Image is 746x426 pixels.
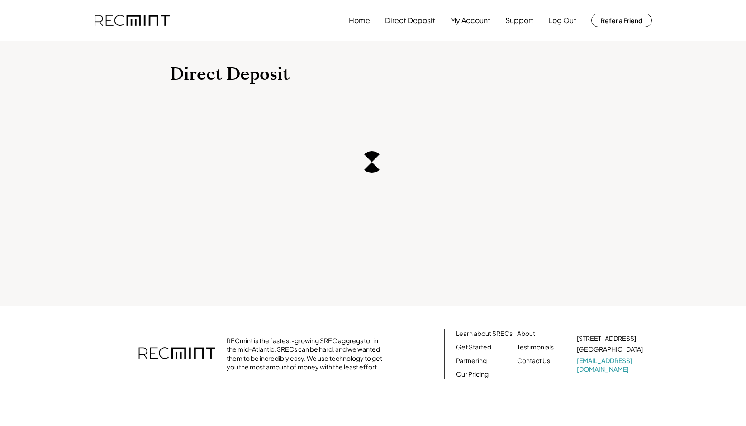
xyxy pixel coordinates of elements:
[456,356,487,365] a: Partnering
[517,329,535,338] a: About
[548,11,576,29] button: Log Out
[577,345,643,354] div: [GEOGRAPHIC_DATA]
[450,11,490,29] button: My Account
[170,64,577,85] h1: Direct Deposit
[385,11,435,29] button: Direct Deposit
[517,356,550,365] a: Contact Us
[138,338,215,370] img: recmint-logotype%403x.png
[517,343,554,352] a: Testimonials
[505,11,533,29] button: Support
[456,370,489,379] a: Our Pricing
[456,343,491,352] a: Get Started
[227,336,387,372] div: RECmint is the fastest-growing SREC aggregator in the mid-Atlantic. SRECs can be hard, and we wan...
[349,11,370,29] button: Home
[577,356,645,374] a: [EMAIL_ADDRESS][DOMAIN_NAME]
[456,329,513,338] a: Learn about SRECs
[591,14,652,27] button: Refer a Friend
[577,334,636,343] div: [STREET_ADDRESS]
[95,15,170,26] img: recmint-logotype%403x.png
